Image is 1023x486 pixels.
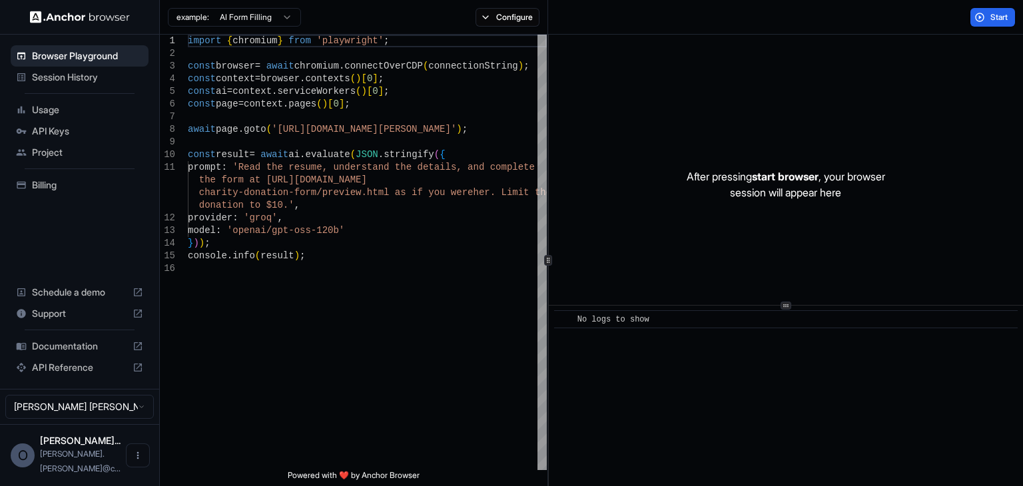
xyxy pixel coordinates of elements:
span: serviceWorkers [277,86,356,97]
span: model [188,225,216,236]
div: 13 [160,224,175,237]
span: ) [518,61,523,71]
div: API Reference [11,357,149,378]
span: 0 [367,73,372,84]
span: const [188,61,216,71]
span: chromium [232,35,277,46]
span: from [288,35,311,46]
div: 14 [160,237,175,250]
span: ; [523,61,529,71]
span: ] [339,99,344,109]
span: Usage [32,103,143,117]
span: '[URL][DOMAIN_NAME][PERSON_NAME]' [272,124,456,134]
span: = [238,99,244,109]
span: 'playwright' [316,35,384,46]
span: = [249,149,254,160]
span: pages [288,99,316,109]
span: context [232,86,272,97]
span: ( [423,61,428,71]
span: ( [350,73,356,84]
span: ) [361,86,366,97]
span: ] [378,86,384,97]
p: After pressing , your browser session will appear here [687,168,885,200]
span: ( [356,86,361,97]
button: Open menu [126,443,150,467]
span: ) [294,250,300,261]
span: ; [378,73,384,84]
span: evaluate [305,149,350,160]
span: console [188,250,227,261]
span: ) [322,99,328,109]
span: Start [990,12,1009,23]
span: ai [288,149,300,160]
div: Support [11,303,149,324]
span: : [232,212,238,223]
button: Configure [476,8,540,27]
span: await [260,149,288,160]
span: Omar Fernando Bolaños Delgado [40,435,121,446]
span: result [260,250,294,261]
span: , [294,200,300,210]
button: Start [970,8,1015,27]
span: 'groq' [244,212,277,223]
span: Session History [32,71,143,84]
span: 0 [372,86,378,97]
span: contexts [305,73,350,84]
span: chromium [294,61,339,71]
span: ; [344,99,350,109]
span: prompt [188,162,221,172]
span: . [272,86,277,97]
span: browser [260,73,300,84]
div: 6 [160,98,175,111]
div: 11 [160,161,175,174]
span: . [339,61,344,71]
span: stringify [384,149,434,160]
span: ( [434,149,440,160]
div: 4 [160,73,175,85]
div: 10 [160,148,175,161]
span: her. Limit the [473,187,551,198]
span: : [216,225,221,236]
span: = [255,73,260,84]
div: 1 [160,35,175,47]
div: 8 [160,123,175,136]
span: ; [462,124,468,134]
span: } [188,238,193,248]
span: page [216,99,238,109]
span: ; [384,35,389,46]
span: ( [350,149,356,160]
span: goto [244,124,266,134]
span: 0 [333,99,338,109]
span: = [227,86,232,97]
span: provider [188,212,232,223]
span: } [277,35,282,46]
span: Billing [32,178,143,192]
span: ) [193,238,198,248]
div: Documentation [11,336,149,357]
span: await [266,61,294,71]
div: 12 [160,212,175,224]
span: browser [216,61,255,71]
span: Project [32,146,143,159]
div: 15 [160,250,175,262]
div: Usage [11,99,149,121]
span: connectionString [428,61,517,71]
span: API Reference [32,361,127,374]
span: await [188,124,216,134]
span: : [221,162,226,172]
span: API Keys [32,124,143,138]
span: 'Read the resume, understand the details, and comp [232,162,512,172]
span: context [244,99,283,109]
span: Powered with ❤️ by Anchor Browser [288,470,420,486]
span: ( [316,99,322,109]
span: JSON [356,149,378,160]
span: . [238,124,244,134]
span: , [277,212,282,223]
span: info [232,250,255,261]
span: ) [356,73,361,84]
span: const [188,73,216,84]
div: 2 [160,47,175,60]
span: const [188,99,216,109]
span: Support [32,307,127,320]
span: ] [372,73,378,84]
